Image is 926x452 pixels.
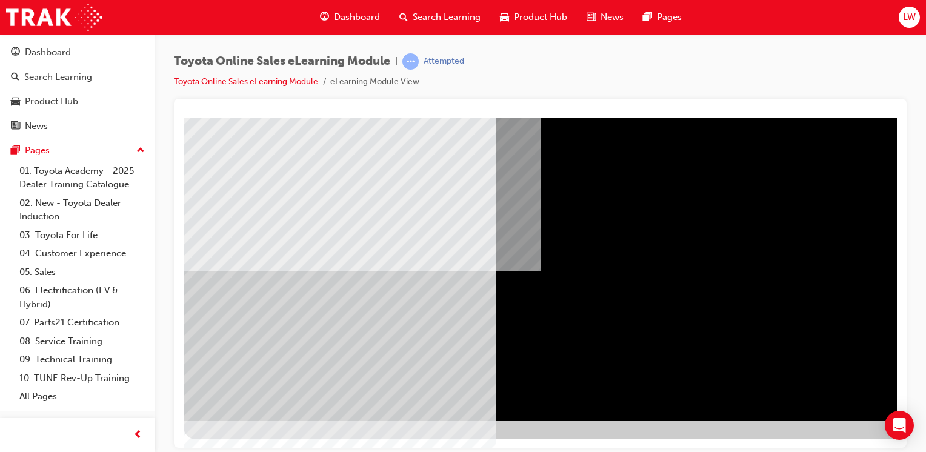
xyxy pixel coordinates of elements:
a: Dashboard [5,41,150,64]
a: 01. Toyota Academy - 2025 Dealer Training Catalogue [15,162,150,194]
div: Pages [25,144,50,158]
span: LW [903,10,916,24]
a: news-iconNews [577,5,633,30]
a: Toyota Online Sales eLearning Module [174,76,318,87]
li: eLearning Module View [330,75,419,89]
button: Pages [5,139,150,162]
img: Trak [6,4,102,31]
a: 02. New - Toyota Dealer Induction [15,194,150,226]
span: learningRecordVerb_ATTEMPT-icon [402,53,419,70]
a: 03. Toyota For Life [15,226,150,245]
span: News [601,10,624,24]
span: | [395,55,398,68]
div: Dashboard [25,45,71,59]
div: Search Learning [24,70,92,84]
span: Pages [657,10,682,24]
a: 08. Service Training [15,332,150,351]
span: Dashboard [334,10,380,24]
a: 05. Sales [15,263,150,282]
a: 06. Electrification (EV & Hybrid) [15,281,150,313]
a: search-iconSearch Learning [390,5,490,30]
a: car-iconProduct Hub [490,5,577,30]
span: news-icon [587,10,596,25]
a: 07. Parts21 Certification [15,313,150,332]
a: Search Learning [5,66,150,88]
span: prev-icon [133,428,142,443]
span: pages-icon [11,145,20,156]
a: guage-iconDashboard [310,5,390,30]
span: Product Hub [514,10,567,24]
span: pages-icon [643,10,652,25]
button: DashboardSearch LearningProduct HubNews [5,39,150,139]
span: guage-icon [11,47,20,58]
span: car-icon [11,96,20,107]
a: Product Hub [5,90,150,113]
span: up-icon [136,143,145,159]
a: 04. Customer Experience [15,244,150,263]
span: Search Learning [413,10,481,24]
button: LW [899,7,920,28]
a: 10. TUNE Rev-Up Training [15,369,150,388]
div: News [25,119,48,133]
a: 09. Technical Training [15,350,150,369]
span: Toyota Online Sales eLearning Module [174,55,390,68]
span: search-icon [11,72,19,83]
a: News [5,115,150,138]
div: Open Intercom Messenger [885,411,914,440]
span: guage-icon [320,10,329,25]
a: pages-iconPages [633,5,691,30]
div: Product Hub [25,95,78,108]
span: car-icon [500,10,509,25]
span: search-icon [399,10,408,25]
div: Attempted [424,56,464,67]
span: news-icon [11,121,20,132]
a: All Pages [15,387,150,406]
